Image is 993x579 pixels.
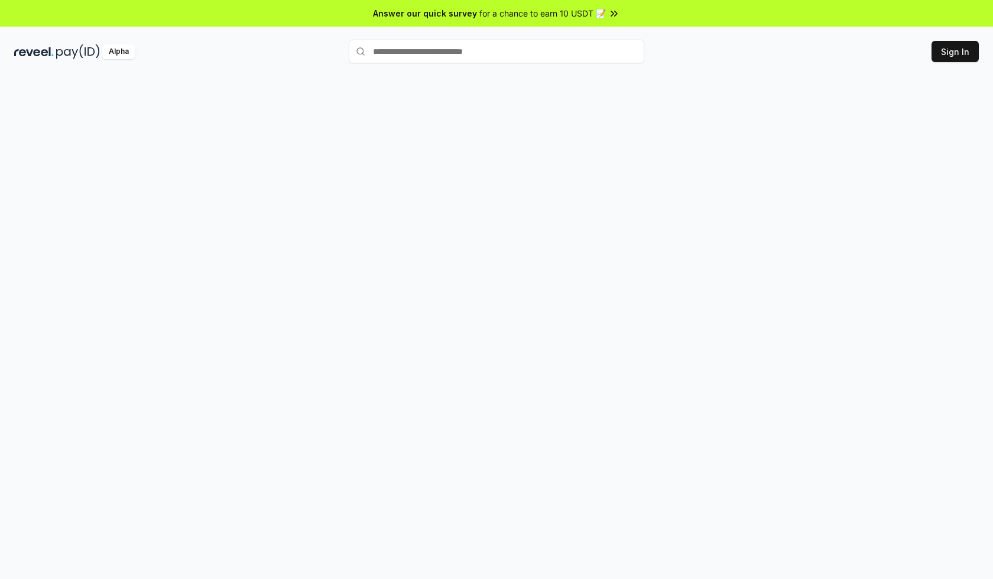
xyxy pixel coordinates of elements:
[373,7,477,20] span: Answer our quick survey
[102,44,135,59] div: Alpha
[14,44,54,59] img: reveel_dark
[56,44,100,59] img: pay_id
[932,41,979,62] button: Sign In
[479,7,606,20] span: for a chance to earn 10 USDT 📝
